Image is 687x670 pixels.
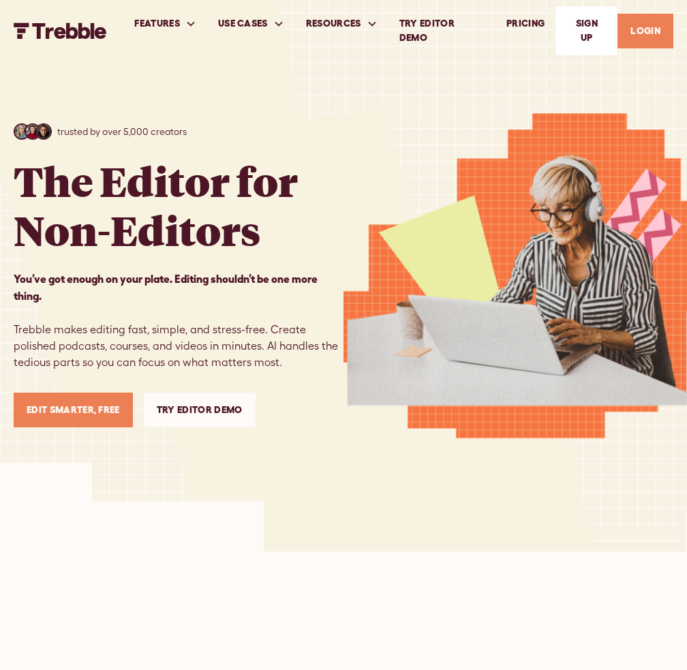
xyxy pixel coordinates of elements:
[14,271,343,371] p: Trebble makes editing fast, simple, and stress-free. Create polished podcasts, courses, and video...
[218,16,268,31] div: USE CASES
[306,16,361,31] div: RESOURCES
[14,393,133,427] a: Edit Smarter, Free
[144,393,256,427] a: Try Editor Demo
[617,14,673,48] a: LOGIN
[57,125,187,139] p: trusted by over 5,000 creators
[14,273,318,302] strong: You’ve got enough on your plate. Editing shouldn’t be one more thing. ‍
[14,156,298,254] h1: The Editor for Non-Editors
[555,6,617,55] a: SIGn UP
[14,22,107,39] a: home
[134,16,180,31] div: FEATURES
[14,22,107,39] img: Trebble FM Logo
